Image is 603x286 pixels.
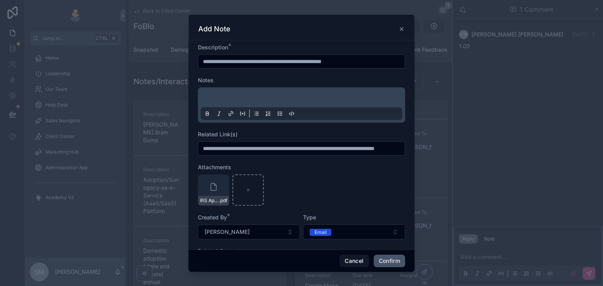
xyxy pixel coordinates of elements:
[303,224,405,239] button: Select Button
[198,24,230,34] h3: Add Note
[200,197,219,204] span: IRS Apply for an Employer Identification Number (EIN) online
[340,255,369,267] button: Cancel
[198,77,214,83] span: Notes
[198,131,238,138] span: Related Link(s)
[314,229,327,236] div: Email
[374,255,405,267] button: Confirm
[205,228,250,236] span: [PERSON_NAME]
[198,248,240,254] span: Related Contact
[198,224,300,239] button: Select Button
[198,164,231,170] span: Attachments
[198,214,227,221] span: Created By
[198,44,228,51] span: Description
[303,214,316,221] span: Type
[219,197,227,204] span: .pdf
